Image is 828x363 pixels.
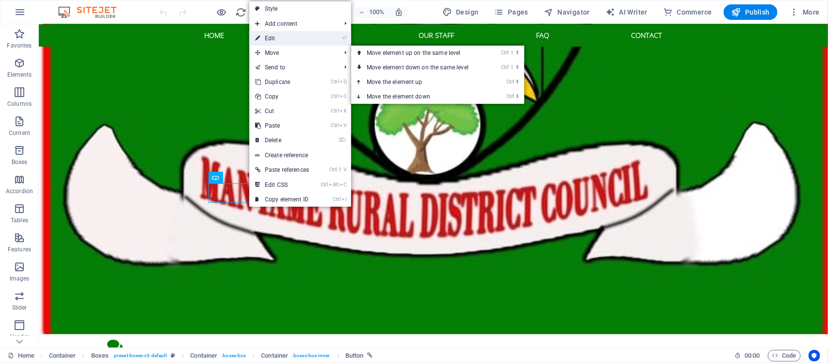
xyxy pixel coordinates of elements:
i: V [343,166,346,173]
i: D [340,79,346,85]
i: ⬇ [515,64,520,70]
i: Ctrl [331,93,339,99]
i: ⇧ [510,64,514,70]
span: Commerce [663,7,712,17]
button: Pages [490,4,532,20]
a: Click to cancel selection. Double-click to open Pages [8,350,34,362]
p: Accordion [6,187,33,195]
a: ⏎Edit [249,31,315,46]
img: Editor Logo [56,6,129,18]
span: Click to select. Double-click to edit [345,350,364,362]
i: Ctrl [331,108,339,114]
span: Add content [249,16,337,31]
i: Ctrl [506,79,514,85]
button: More [785,4,824,20]
i: ⌦ [339,137,346,143]
p: Columns [7,100,32,108]
i: ⇧ [338,166,342,173]
i: Ctrl [501,64,509,70]
span: Design [442,7,479,17]
nav: breadcrumb [49,350,373,362]
i: ⬆ [515,49,520,56]
button: Code [768,350,801,362]
span: More [789,7,820,17]
p: Images [10,275,30,282]
a: CtrlICopy element ID [249,192,315,207]
a: Ctrl⇧⬆Move element up on the same level [351,46,488,60]
i: This element is a customizable preset [171,353,175,358]
a: Ctrl⇧VPaste references [249,163,315,177]
a: CtrlCCopy [249,89,315,104]
a: Style [249,1,351,16]
i: Ctrl [331,79,339,85]
i: Ctrl [329,166,337,173]
span: Publish [731,7,770,17]
span: Navigator [544,7,590,17]
i: Ctrl [506,93,514,99]
button: Navigator [540,4,594,20]
i: On resize automatically adjust zoom level to fit chosen device. [394,8,403,16]
a: CtrlAltCEdit CSS [249,178,315,192]
div: Design (Ctrl+Alt+Y) [438,4,483,20]
i: ⏎ [342,35,346,41]
i: ⇧ [510,49,514,56]
i: This element is linked [368,353,373,358]
p: Favorites [7,42,32,49]
i: C [340,181,346,188]
button: Publish [724,4,778,20]
button: reload [235,6,247,18]
button: Click here to leave preview mode and continue editing [216,6,227,18]
h6: Session time [734,350,760,362]
button: Usercentrics [809,350,820,362]
a: Ctrl⬇Move the element down [351,89,488,104]
span: Pages [494,7,528,17]
span: . preset-boxes-v3-default [113,350,167,362]
a: Send to [249,60,337,75]
i: Alt [329,181,339,188]
span: Click to select. Double-click to edit [261,350,288,362]
span: . boxes-box-inner [292,350,330,362]
i: Ctrl [321,181,328,188]
span: Click to select. Double-click to edit [49,350,76,362]
i: Ctrl [331,122,339,129]
button: Design [438,4,483,20]
p: Features [8,246,31,253]
p: Tables [11,216,28,224]
h6: 100% [369,6,385,18]
p: Content [9,129,30,137]
a: CtrlVPaste [249,118,315,133]
i: ⬆ [515,79,520,85]
i: ⬇ [515,93,520,99]
p: Slider [12,304,27,312]
a: Ctrl⇧⬇Move element down on the same level [351,60,488,75]
span: Move [249,46,337,60]
p: Elements [7,71,32,79]
a: CtrlXCut [249,104,315,118]
i: V [340,122,346,129]
p: Boxes [12,158,28,166]
span: : [751,352,753,359]
span: Click to select. Double-click to edit [91,350,109,362]
button: 100% [355,6,389,18]
span: . boxes-box [221,350,246,362]
button: Commerce [659,4,716,20]
a: CtrlDDuplicate [249,75,315,89]
button: AI Writer [601,4,651,20]
i: Reload page [236,7,247,18]
i: I [341,196,346,202]
a: Create reference [249,148,351,163]
i: X [340,108,346,114]
p: Header [10,333,29,341]
span: AI Writer [605,7,648,17]
a: ⌦Delete [249,133,315,148]
a: Ctrl⬆Move the element up [351,75,488,89]
span: 00 00 [745,350,760,362]
span: Container [191,350,218,362]
i: Ctrl [501,49,509,56]
i: C [340,93,346,99]
i: Ctrl [333,196,341,202]
span: Code [772,350,796,362]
